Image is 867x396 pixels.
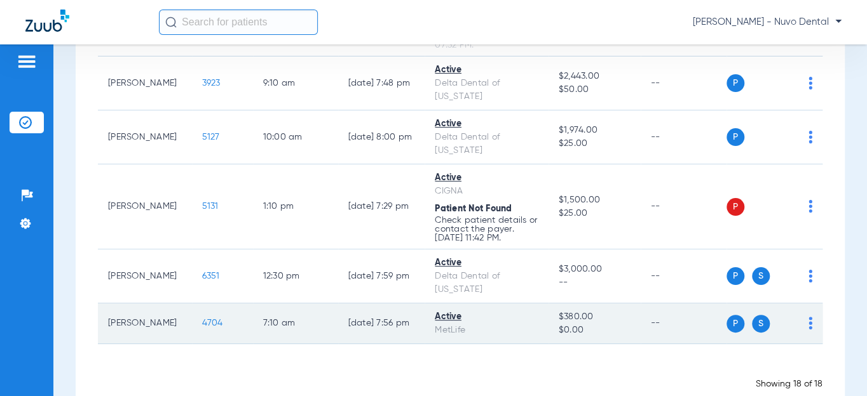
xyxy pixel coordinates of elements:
[253,110,338,164] td: 10:00 AM
[435,77,538,103] div: Delta Dental of [US_STATE]
[202,202,219,211] span: 5131
[98,303,192,344] td: [PERSON_NAME]
[338,110,425,164] td: [DATE] 8:00 PM
[435,204,512,213] span: Patient Not Found
[338,56,425,110] td: [DATE] 7:48 PM
[559,124,631,137] span: $1,974.00
[727,315,744,333] span: P
[435,256,538,270] div: Active
[98,110,192,164] td: [PERSON_NAME]
[98,249,192,303] td: [PERSON_NAME]
[25,10,69,32] img: Zuub Logo
[727,74,744,92] span: P
[435,324,538,337] div: MetLife
[641,164,727,249] td: --
[559,263,631,276] span: $3,000.00
[809,317,812,329] img: group-dot-blue.svg
[253,249,338,303] td: 12:30 PM
[338,249,425,303] td: [DATE] 7:59 PM
[809,200,812,213] img: group-dot-blue.svg
[809,270,812,282] img: group-dot-blue.svg
[756,379,823,388] span: Showing 18 of 18
[693,16,842,29] span: [PERSON_NAME] - Nuvo Dental
[338,303,425,344] td: [DATE] 7:56 PM
[202,133,220,142] span: 5127
[435,117,538,131] div: Active
[752,267,770,285] span: S
[17,54,37,69] img: hamburger-icon
[253,303,338,344] td: 7:10 AM
[253,56,338,110] td: 9:10 AM
[809,77,812,89] img: group-dot-blue.svg
[165,16,177,28] img: Search Icon
[559,70,631,83] span: $2,443.00
[253,164,338,249] td: 1:10 PM
[159,10,318,35] input: Search for patients
[727,198,744,216] span: P
[202,79,221,88] span: 3923
[559,324,631,337] span: $0.00
[641,56,727,110] td: --
[435,63,538,77] div: Active
[559,83,631,96] span: $50.00
[752,315,770,333] span: S
[202,272,220,280] span: 6351
[435,270,538,296] div: Delta Dental of [US_STATE]
[559,194,631,207] span: $1,500.00
[727,267,744,285] span: P
[338,164,425,249] td: [DATE] 7:29 PM
[641,303,727,344] td: --
[803,335,867,396] iframe: Chat Widget
[435,131,538,157] div: Delta Dental of [US_STATE]
[98,56,192,110] td: [PERSON_NAME]
[98,164,192,249] td: [PERSON_NAME]
[641,249,727,303] td: --
[435,171,538,185] div: Active
[641,110,727,164] td: --
[559,207,631,220] span: $25.00
[559,276,631,289] span: --
[202,319,223,327] span: 4704
[435,216,538,242] p: Check patient details or contact the payer. [DATE] 11:42 PM.
[809,131,812,143] img: group-dot-blue.svg
[727,128,744,146] span: P
[435,185,538,198] div: CIGNA
[559,310,631,324] span: $380.00
[559,137,631,150] span: $25.00
[435,310,538,324] div: Active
